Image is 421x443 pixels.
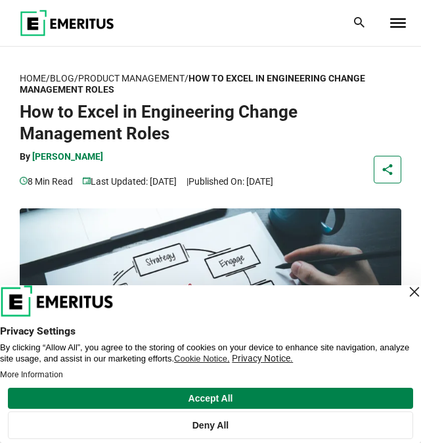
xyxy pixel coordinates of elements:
[20,101,401,144] h1: How to Excel in Engineering Change Management Roles
[20,73,365,95] strong: How to Excel in Engineering Change Management Roles
[20,73,46,84] a: Home
[50,73,74,84] a: Blog
[83,177,91,185] img: video-views
[187,176,188,187] span: |
[32,151,103,164] p: [PERSON_NAME]
[20,73,365,95] span: / / /
[83,174,177,189] p: Last Updated: [DATE]
[78,73,185,84] a: Product Management
[20,208,401,408] img: How to Excel in Engineering Change Management Roles | product management | Emeritus
[20,177,28,185] img: video-views
[32,151,103,174] a: [PERSON_NAME]
[20,174,73,189] p: 8 min read
[20,151,30,162] span: By
[187,174,273,189] p: Published On: [DATE]
[390,18,406,28] button: Toggle Menu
